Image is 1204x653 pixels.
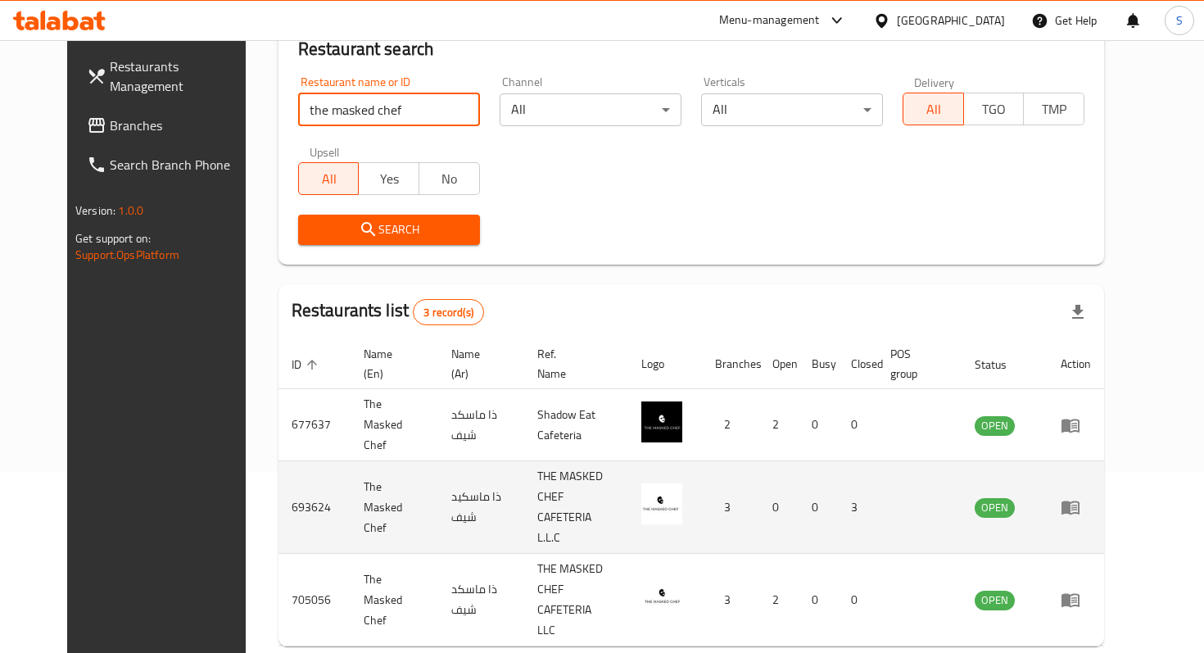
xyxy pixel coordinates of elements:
img: The Masked Chef [641,401,682,442]
td: 0 [838,389,877,461]
div: Menu [1061,590,1091,610]
td: ذا ماسكد شيف [438,554,525,646]
button: Search [298,215,480,245]
input: Search for restaurant name or ID.. [298,93,480,126]
span: Branches [110,116,255,135]
span: Name (Ar) [451,344,505,383]
span: All [910,97,957,121]
span: Status [975,355,1028,374]
span: Search Branch Phone [110,155,255,175]
td: 0 [759,461,799,554]
td: 3 [838,461,877,554]
button: TGO [963,93,1025,125]
button: All [903,93,964,125]
td: 0 [799,389,838,461]
a: Support.OpsPlatform [75,244,179,265]
label: Upsell [310,146,340,157]
div: All [500,93,681,126]
img: The Masked Chef [641,576,682,617]
span: S [1176,11,1183,29]
h2: Restaurant search [298,37,1084,61]
button: No [419,162,480,195]
td: The Masked Chef [351,461,438,554]
th: Logo [628,339,702,389]
button: All [298,162,360,195]
span: Name (En) [364,344,419,383]
span: POS group [890,344,942,383]
div: OPEN [975,498,1015,518]
td: Shadow Eat Cafeteria [524,389,628,461]
button: Yes [358,162,419,195]
span: OPEN [975,591,1015,610]
span: OPEN [975,416,1015,435]
th: Action [1048,339,1104,389]
div: Export file [1058,292,1098,332]
td: ذا ماسكيد شيف [438,461,525,554]
img: The Masked Chef [641,483,682,524]
td: 0 [838,554,877,646]
span: TGO [971,97,1018,121]
th: Branches [702,339,759,389]
td: 0 [799,461,838,554]
a: Search Branch Phone [74,145,268,184]
span: 3 record(s) [414,305,483,320]
div: OPEN [975,591,1015,610]
div: Total records count [413,299,484,325]
span: All [306,167,353,191]
span: Version: [75,200,115,221]
span: Yes [365,167,413,191]
div: Menu [1061,415,1091,435]
table: enhanced table [278,339,1104,646]
a: Branches [74,106,268,145]
span: 1.0.0 [118,200,143,221]
span: Get support on: [75,228,151,249]
td: 677637 [278,389,351,461]
td: 3 [702,554,759,646]
th: Closed [838,339,877,389]
th: Busy [799,339,838,389]
label: Delivery [914,76,955,88]
div: Menu-management [719,11,820,30]
td: 693624 [278,461,351,554]
span: Restaurants Management [110,57,255,96]
td: THE MASKED CHEF CAFETERIA LLC [524,554,628,646]
td: 0 [799,554,838,646]
td: 2 [702,389,759,461]
span: ID [292,355,323,374]
h2: Restaurants list [292,298,484,325]
div: OPEN [975,416,1015,436]
a: Restaurants Management [74,47,268,106]
span: TMP [1030,97,1078,121]
td: 2 [759,389,799,461]
div: All [701,93,883,126]
th: Open [759,339,799,389]
td: THE MASKED CHEF CAFETERIA L.L.C [524,461,628,554]
td: ذا ماسكد شيف [438,389,525,461]
td: The Masked Chef [351,554,438,646]
td: The Masked Chef [351,389,438,461]
td: 3 [702,461,759,554]
span: Ref. Name [537,344,609,383]
span: OPEN [975,498,1015,517]
button: TMP [1023,93,1084,125]
span: Search [311,220,467,240]
div: [GEOGRAPHIC_DATA] [897,11,1005,29]
td: 705056 [278,554,351,646]
span: No [426,167,473,191]
td: 2 [759,554,799,646]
